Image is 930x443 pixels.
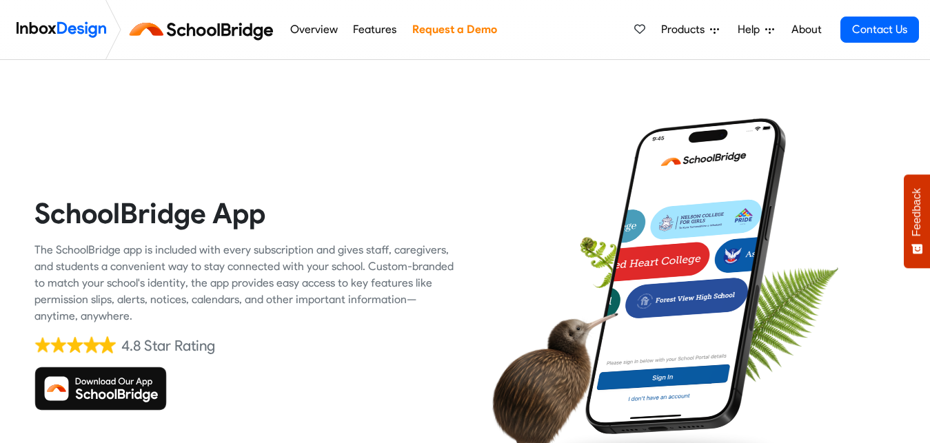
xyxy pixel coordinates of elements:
div: The SchoolBridge app is included with every subscription and gives staff, caregivers, and student... [34,242,455,324]
button: Feedback - Show survey [904,174,930,268]
img: schoolbridge logo [127,13,282,46]
span: Help [738,21,765,38]
a: Request a Demo [408,16,501,43]
div: 4.8 Star Rating [121,336,215,356]
heading: SchoolBridge App [34,196,455,231]
a: Help [732,16,780,43]
img: Download SchoolBridge App [34,367,167,411]
a: Overview [286,16,341,43]
span: Feedback [911,188,923,236]
a: Products [656,16,725,43]
a: Contact Us [840,17,919,43]
a: Features [350,16,401,43]
a: About [787,16,825,43]
img: phone.png [575,117,796,435]
span: Products [661,21,710,38]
